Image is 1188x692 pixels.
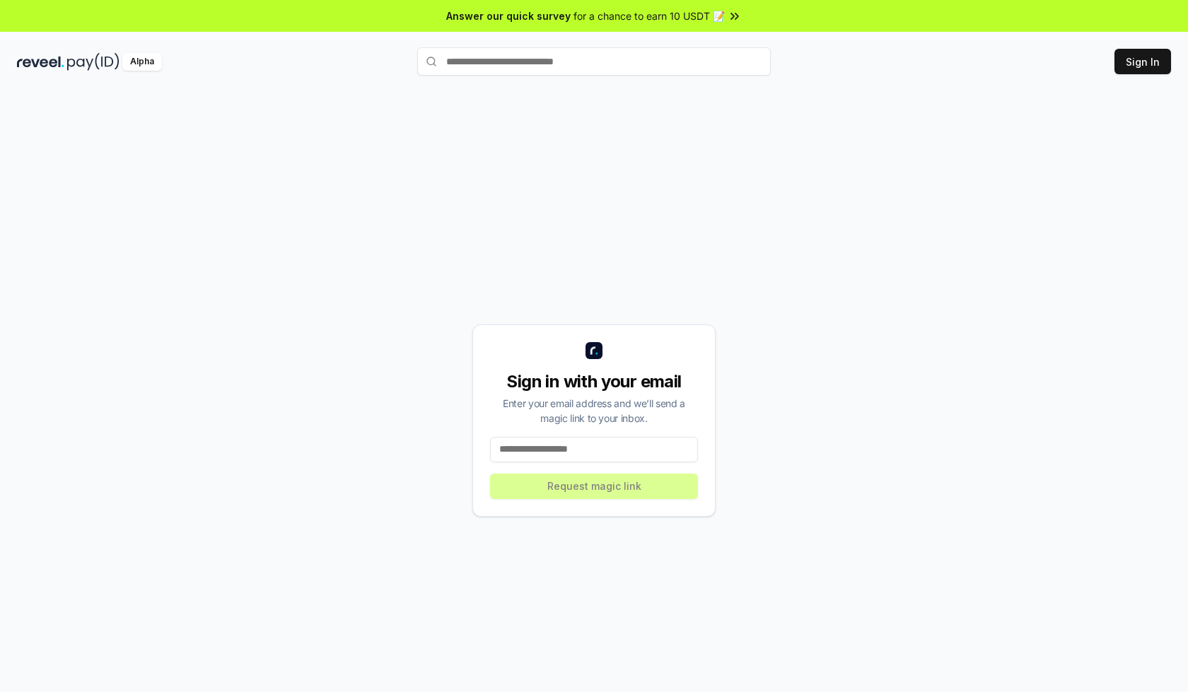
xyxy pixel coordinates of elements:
[446,8,571,23] span: Answer our quick survey
[490,370,698,393] div: Sign in with your email
[1114,49,1171,74] button: Sign In
[573,8,725,23] span: for a chance to earn 10 USDT 📝
[122,53,162,71] div: Alpha
[17,53,64,71] img: reveel_dark
[490,396,698,426] div: Enter your email address and we’ll send a magic link to your inbox.
[586,342,602,359] img: logo_small
[67,53,120,71] img: pay_id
